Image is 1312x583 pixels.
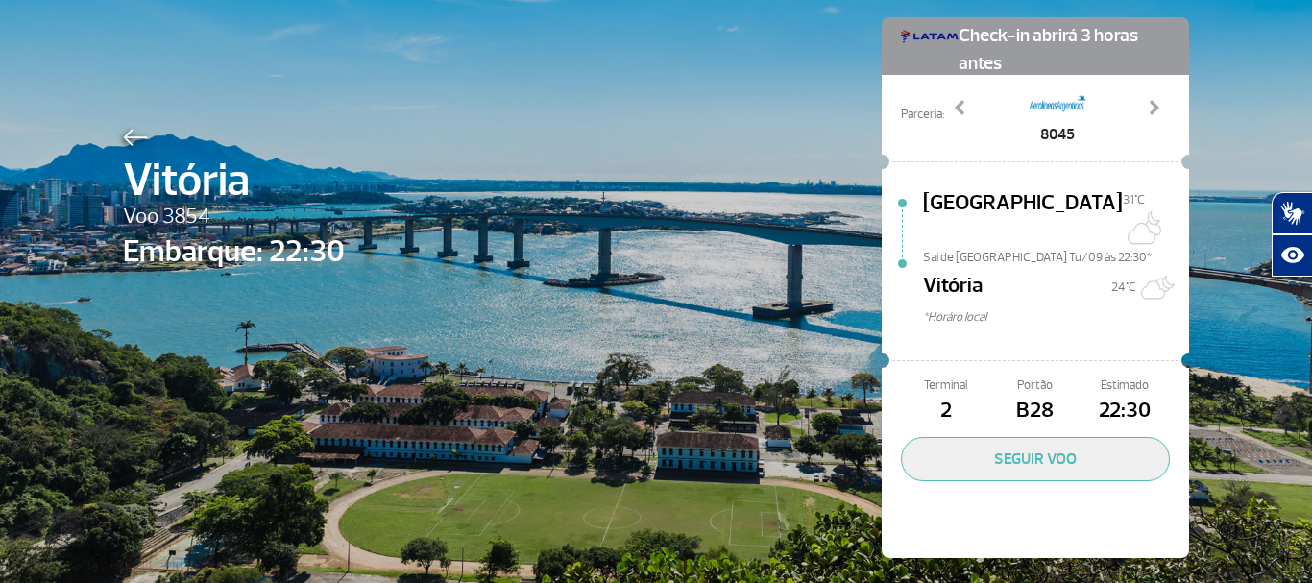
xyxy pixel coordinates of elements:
[1081,395,1170,427] span: 22:30
[1081,377,1170,395] span: Estimado
[1136,268,1175,306] img: Muitas nuvens
[923,308,1189,327] span: *Horáro local
[990,395,1080,427] span: B28
[959,17,1170,78] span: Check-in abrirá 3 horas antes
[990,377,1080,395] span: Portão
[1029,123,1086,146] span: 8045
[123,201,345,233] span: Voo 3854
[923,187,1123,249] span: [GEOGRAPHIC_DATA]
[1272,192,1312,234] button: Abrir tradutor de língua de sinais.
[1123,192,1145,207] span: 31°C
[923,249,1189,262] span: Sai de [GEOGRAPHIC_DATA] Tu/09 às 22:30*
[901,106,944,124] span: Parceria:
[1272,234,1312,277] button: Abrir recursos assistivos.
[901,377,990,395] span: Terminal
[1111,279,1136,295] span: 24°C
[1123,208,1161,247] img: Algumas nuvens
[923,270,983,308] span: Vitória
[1272,192,1312,277] div: Plugin de acessibilidade da Hand Talk.
[123,146,345,215] span: Vitória
[123,229,345,275] span: Embarque: 22:30
[901,395,990,427] span: 2
[901,437,1170,481] button: SEGUIR VOO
